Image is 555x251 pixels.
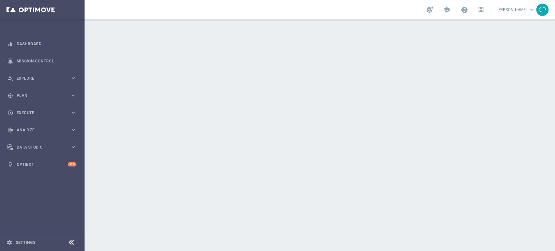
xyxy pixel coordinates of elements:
[7,41,13,47] i: equalizer
[7,240,12,245] i: settings
[17,76,70,80] span: Explore
[70,127,76,133] i: keyboard_arrow_right
[16,241,35,244] a: Settings
[17,156,68,173] a: Optibot
[7,162,13,167] i: lightbulb
[68,162,76,166] div: +10
[7,156,76,173] div: Optibot
[7,162,77,167] button: lightbulb Optibot +10
[17,128,70,132] span: Analyze
[7,110,13,116] i: play_circle_outline
[70,75,76,81] i: keyboard_arrow_right
[7,144,70,150] div: Data Studio
[7,75,13,81] i: person_search
[7,110,70,116] div: Execute
[536,4,548,16] div: CP
[7,110,77,115] button: play_circle_outline Execute keyboard_arrow_right
[7,127,77,133] button: track_changes Analyze keyboard_arrow_right
[70,110,76,116] i: keyboard_arrow_right
[70,92,76,99] i: keyboard_arrow_right
[7,127,70,133] div: Analyze
[7,35,76,52] div: Dashboard
[17,145,70,149] span: Data Studio
[7,93,13,99] i: gps_fixed
[443,6,450,13] span: school
[17,94,70,98] span: Plan
[7,41,77,46] button: equalizer Dashboard
[17,52,76,70] a: Mission Control
[7,145,77,150] button: Data Studio keyboard_arrow_right
[7,127,13,133] i: track_changes
[17,111,70,115] span: Execute
[497,5,536,15] a: [PERSON_NAME]keyboard_arrow_down
[17,35,76,52] a: Dashboard
[7,76,77,81] button: person_search Explore keyboard_arrow_right
[7,93,77,98] button: gps_fixed Plan keyboard_arrow_right
[528,6,535,13] span: keyboard_arrow_down
[7,75,70,81] div: Explore
[70,144,76,150] i: keyboard_arrow_right
[7,93,70,99] div: Plan
[7,52,76,70] div: Mission Control
[7,59,77,64] button: Mission Control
